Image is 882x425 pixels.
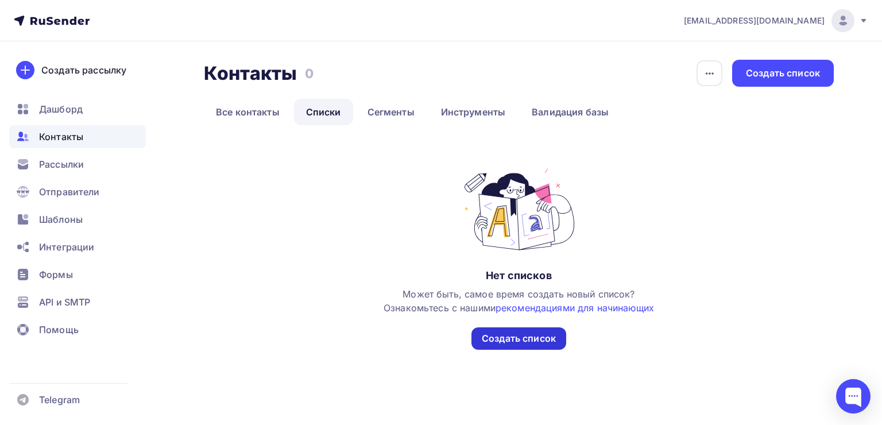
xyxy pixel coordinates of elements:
div: Нет списков [486,269,552,283]
span: Telegram [39,393,80,407]
h3: 0 [305,65,314,82]
a: Инструменты [429,99,518,125]
span: Формы [39,268,73,281]
a: Рассылки [9,153,146,176]
span: Отправители [39,185,100,199]
span: Контакты [39,130,83,144]
span: API и SMTP [39,295,90,309]
a: Списки [294,99,353,125]
span: Помощь [39,323,79,337]
div: Создать рассылку [41,63,126,77]
a: Все контакты [204,99,292,125]
span: Интеграции [39,240,94,254]
a: Отправители [9,180,146,203]
span: Дашборд [39,102,83,116]
a: Шаблоны [9,208,146,231]
a: Сегменты [355,99,427,125]
span: Может быть, самое время создать новый список? Ознакомьтесь с нашими [384,288,654,314]
a: Валидация базы [520,99,621,125]
a: [EMAIL_ADDRESS][DOMAIN_NAME] [684,9,868,32]
a: Контакты [9,125,146,148]
a: рекомендациями для начинающих [496,302,654,314]
span: Шаблоны [39,212,83,226]
div: Создать список [746,67,820,80]
div: Создать список [482,332,556,345]
span: [EMAIL_ADDRESS][DOMAIN_NAME] [684,15,825,26]
h2: Контакты [204,62,297,85]
span: Рассылки [39,157,84,171]
a: Формы [9,263,146,286]
a: Дашборд [9,98,146,121]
